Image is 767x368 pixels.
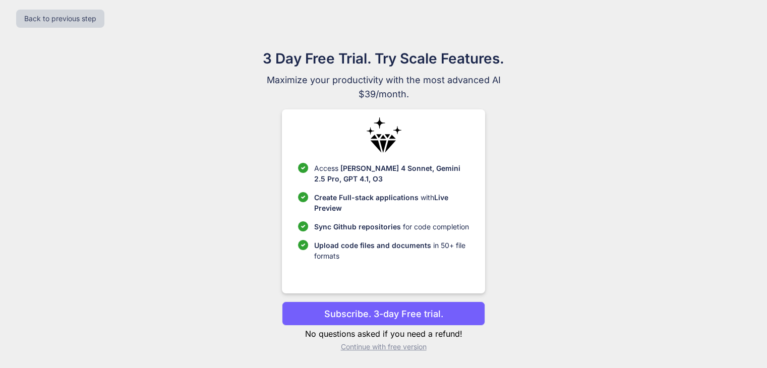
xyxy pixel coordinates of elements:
[214,73,553,87] span: Maximize your productivity with the most advanced AI
[314,164,460,183] span: [PERSON_NAME] 4 Sonnet, Gemini 2.5 Pro, GPT 4.1, O3
[314,221,469,232] p: for code completion
[314,163,469,184] p: Access
[282,342,485,352] p: Continue with free version
[298,221,308,231] img: checklist
[314,240,469,261] p: in 50+ file formats
[282,301,485,326] button: Subscribe. 3-day Free trial.
[314,192,469,213] p: with
[298,240,308,250] img: checklist
[314,241,431,250] span: Upload code files and documents
[214,87,553,101] span: $39/month.
[282,328,485,340] p: No questions asked if you need a refund!
[314,222,401,231] span: Sync Github repositories
[324,307,443,321] p: Subscribe. 3-day Free trial.
[214,48,553,69] h1: 3 Day Free Trial. Try Scale Features.
[298,163,308,173] img: checklist
[16,10,104,28] button: Back to previous step
[314,193,421,202] span: Create Full-stack applications
[298,192,308,202] img: checklist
